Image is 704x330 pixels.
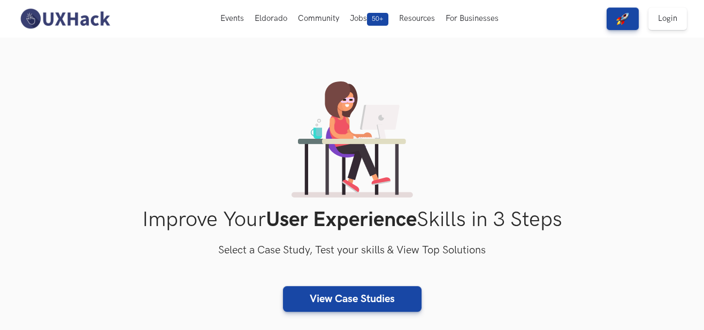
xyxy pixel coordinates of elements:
h3: Select a Case Study, Test your skills & View Top Solutions [17,242,687,259]
a: Login [648,7,687,30]
img: rocket [616,12,629,25]
h1: Improve Your Skills in 3 Steps [17,207,687,232]
span: 50+ [367,13,388,26]
strong: User Experience [266,207,417,232]
img: lady working on laptop [292,81,413,198]
a: View Case Studies [283,286,422,312]
img: UXHack-logo.png [17,7,112,30]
